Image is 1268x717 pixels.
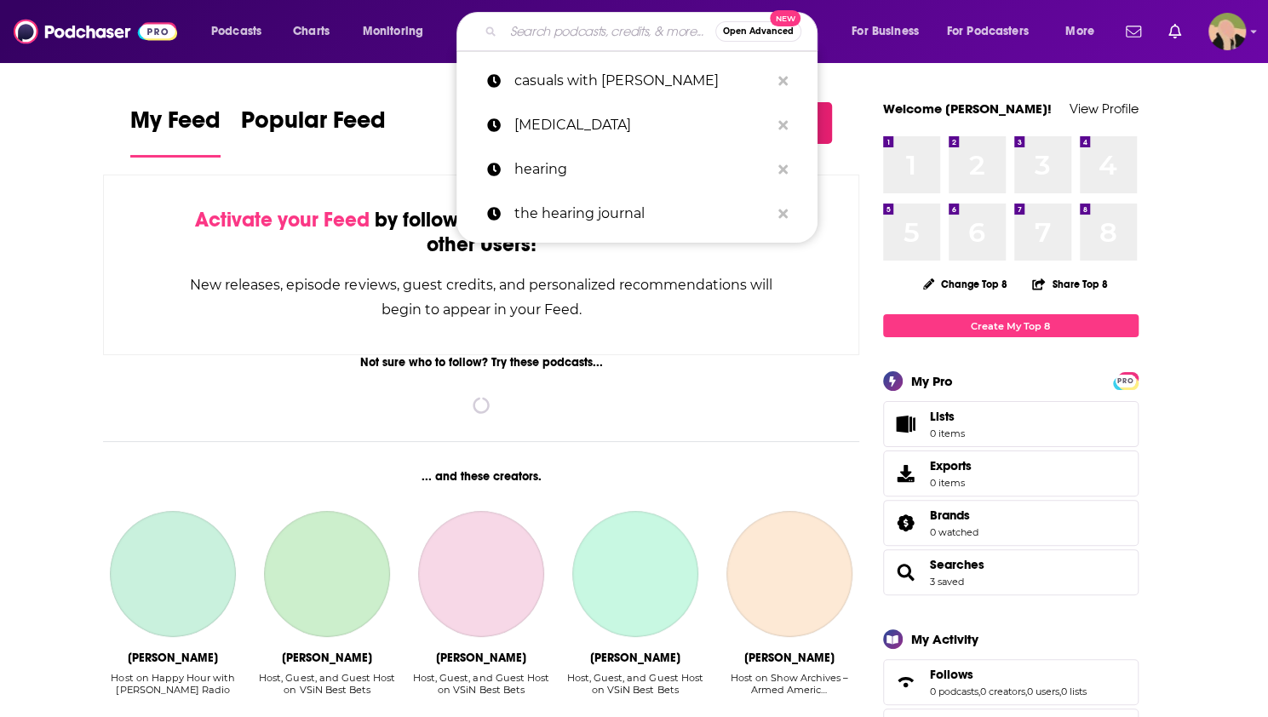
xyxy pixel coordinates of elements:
a: Show notifications dropdown [1119,17,1148,46]
span: Searches [883,549,1139,595]
a: casuals with [PERSON_NAME] [456,59,818,103]
span: , [1025,685,1027,697]
a: PRO [1116,374,1136,387]
a: Mark Walters [726,511,852,637]
span: Exports [889,462,923,485]
span: Follows [930,667,973,682]
a: Femi Abebefe [572,511,698,637]
span: 0 items [930,477,972,489]
span: For Podcasters [947,20,1029,43]
button: Change Top 8 [913,273,1018,295]
span: PRO [1116,375,1136,387]
span: Exports [930,458,972,473]
span: Follows [883,659,1139,705]
button: open menu [840,18,940,45]
a: Wes Reynolds [264,511,390,637]
a: Lists [883,401,1139,447]
a: Exports [883,450,1139,496]
div: Host on Show Archives – Armed Americ… [719,672,859,708]
a: Show notifications dropdown [1162,17,1188,46]
span: Charts [293,20,330,43]
a: Welcome [PERSON_NAME]! [883,100,1052,117]
span: My Feed [130,106,221,145]
span: Lists [930,409,965,424]
a: 0 users [1027,685,1059,697]
div: Dave Ross [436,651,526,665]
button: open menu [936,18,1053,45]
a: 0 creators [980,685,1025,697]
button: open menu [351,18,445,45]
div: New releases, episode reviews, guest credits, and personalized recommendations will begin to appe... [189,272,774,322]
a: 0 watched [930,526,978,538]
div: ... and these creators. [103,469,860,484]
div: Not sure who to follow? Try these podcasts... [103,355,860,370]
a: Follows [930,667,1087,682]
a: Charts [282,18,340,45]
p: hearing [514,147,770,192]
span: Popular Feed [241,106,386,145]
a: 3 saved [930,576,964,588]
div: Host, Guest, and Guest Host on VSiN Best Bets [256,672,397,708]
span: More [1065,20,1094,43]
a: 0 podcasts [930,685,978,697]
a: View Profile [1070,100,1139,117]
span: Logged in as KatMcMahonn [1208,13,1246,50]
button: open menu [1053,18,1116,45]
span: Lists [930,409,955,424]
img: Podchaser - Follow, Share and Rate Podcasts [14,15,177,48]
a: Brands [930,508,978,523]
span: Monitoring [363,20,423,43]
span: Activate your Feed [195,207,370,232]
p: casuals with katie nolan [514,59,770,103]
span: Open Advanced [723,27,794,36]
div: My Pro [911,373,953,389]
div: Wes Reynolds [282,651,372,665]
span: 0 items [930,427,965,439]
div: My Activity [911,631,978,647]
div: Host on Happy Hour with [PERSON_NAME] Radio [103,672,244,696]
div: Host, Guest, and Guest Host on VSiN Best Bets [410,672,551,696]
button: open menu [199,18,284,45]
a: Brands [889,511,923,535]
p: audiology [514,103,770,147]
span: , [978,685,980,697]
span: Lists [889,412,923,436]
a: hearing [456,147,818,192]
a: [MEDICAL_DATA] [456,103,818,147]
a: John Hardin [110,511,236,637]
div: Host on Show Archives – Armed Americ… [719,672,859,696]
button: Show profile menu [1208,13,1246,50]
div: Host on Happy Hour with Johnny Radio [103,672,244,708]
div: Host, Guest, and Guest Host on VSiN Best Bets [565,672,705,696]
div: Host, Guest, and Guest Host on VSiN Best Bets [565,672,705,708]
span: Brands [930,508,970,523]
div: John Hardin [128,651,218,665]
a: Searches [930,557,984,572]
div: Host, Guest, and Guest Host on VSiN Best Bets [256,672,397,696]
a: Create My Top 8 [883,314,1139,337]
button: Share Top 8 [1031,267,1108,301]
div: Host, Guest, and Guest Host on VSiN Best Bets [410,672,551,708]
input: Search podcasts, credits, & more... [503,18,715,45]
a: Popular Feed [241,106,386,158]
a: My Feed [130,106,221,158]
span: Brands [883,500,1139,546]
span: For Business [852,20,919,43]
div: Femi Abebefe [590,651,680,665]
div: Search podcasts, credits, & more... [473,12,834,51]
a: 0 lists [1061,685,1087,697]
div: Mark Walters [744,651,835,665]
img: User Profile [1208,13,1246,50]
a: Searches [889,560,923,584]
a: Follows [889,670,923,694]
p: the hearing journal [514,192,770,236]
span: Podcasts [211,20,261,43]
span: New [770,10,800,26]
button: Open AdvancedNew [715,21,801,42]
a: the hearing journal [456,192,818,236]
div: by following Podcasts, Creators, Lists, and other Users! [189,208,774,257]
a: Dave Ross [418,511,544,637]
